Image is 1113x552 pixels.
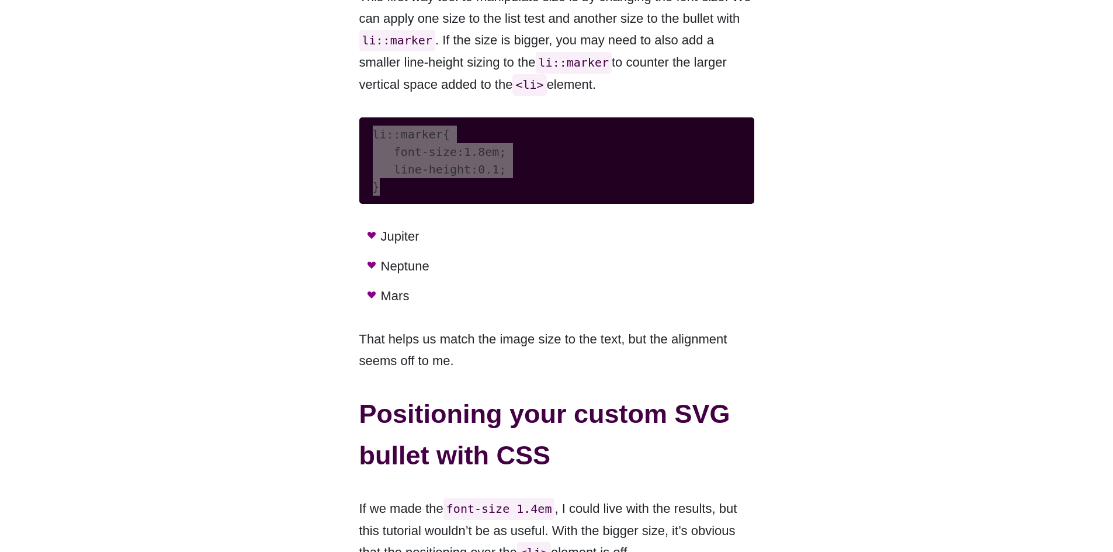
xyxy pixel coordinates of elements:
span: : [471,162,478,176]
code: li::marker [536,52,612,74]
code: 1.8em 0.1 [373,126,741,196]
code: <li> [512,74,546,96]
span: ; [499,145,506,159]
span: font-size [394,145,457,159]
li: Neptune [381,255,754,277]
span: { [443,127,450,141]
p: That helps us match the image size to the text, but the alignment seems off to me. [359,328,754,372]
li: Mars [381,285,754,307]
span: line-height [394,162,471,176]
span: ; [499,162,506,176]
span: li::marker [373,127,443,141]
li: Jupiter [381,225,754,247]
code: li::marker [359,30,435,51]
span: : [457,145,464,159]
code: font-size 1.4em [443,498,555,520]
span: } [373,180,380,194]
h2: Positioning your custom SVG bullet with CSS [359,393,754,476]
